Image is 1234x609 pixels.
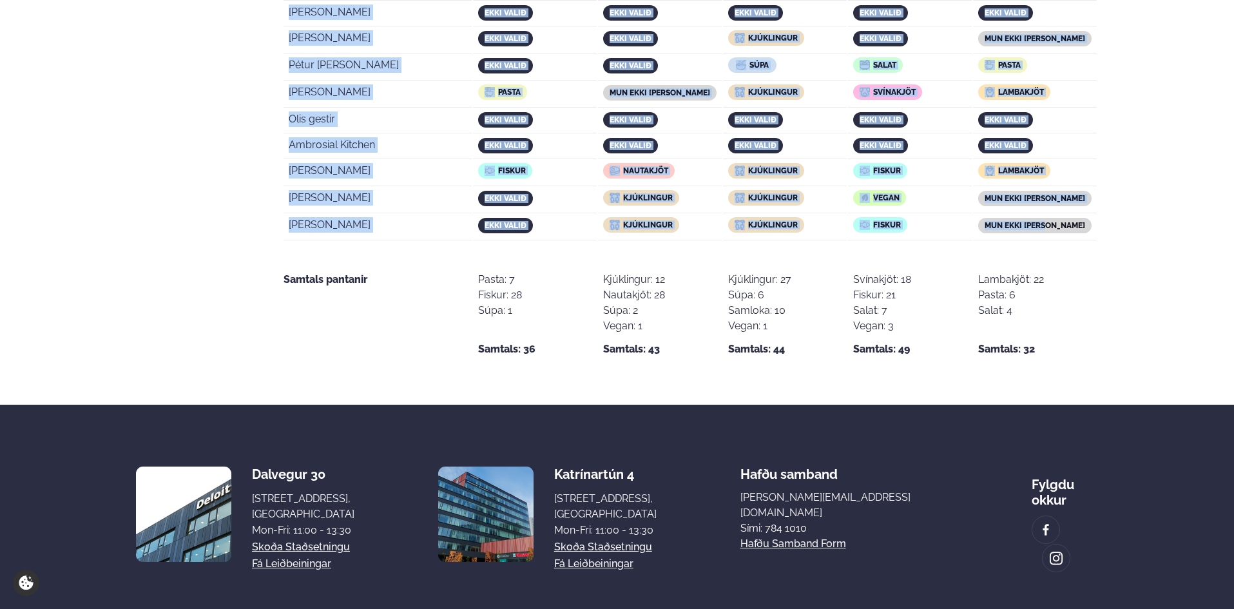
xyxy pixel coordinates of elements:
div: Fylgdu okkur [1032,467,1098,508]
div: Svínakjöt: 18 [853,272,911,287]
img: icon img [735,193,745,203]
strong: Samtals: 44 [728,342,785,357]
div: Vegan: 1 [603,318,665,334]
a: [PERSON_NAME][EMAIL_ADDRESS][DOMAIN_NAME] [740,490,948,521]
div: Salat: 4 [978,303,1044,318]
div: Lambakjöt: 22 [978,272,1044,287]
a: Skoða staðsetningu [252,539,350,555]
p: Sími: 784 1010 [740,521,948,536]
span: ekki valið [485,141,526,150]
img: icon img [860,166,870,176]
span: ekki valið [735,8,776,17]
div: [STREET_ADDRESS], [GEOGRAPHIC_DATA] [252,491,354,522]
span: ekki valið [735,141,776,150]
img: icon img [985,60,995,70]
div: Dalvegur 30 [252,467,354,482]
img: icon img [485,166,495,176]
strong: Samtals: 36 [478,342,535,357]
span: Pasta [498,88,521,97]
div: Kjúklingur: 27 [728,272,791,287]
img: icon img [736,60,746,70]
span: Kjúklingur [623,220,673,229]
span: Pasta [998,61,1021,70]
span: ekki valið [485,34,526,43]
td: [PERSON_NAME] [284,2,472,26]
span: Kjúklingur [748,193,798,202]
span: Lambakjöt [998,88,1044,97]
img: icon img [860,193,870,203]
span: ekki valið [860,34,901,43]
div: Súpa: 2 [603,303,665,318]
span: ekki valið [485,61,526,70]
div: Fiskur: 21 [853,287,911,303]
span: Hafðu samband [740,456,838,482]
div: Salat: 7 [853,303,911,318]
span: ekki valið [985,8,1027,17]
span: Nautakjöt [623,166,668,175]
div: Vegan: 3 [853,318,911,334]
span: ekki valið [985,141,1027,150]
strong: Samtals: 43 [603,342,660,357]
img: icon img [485,87,495,97]
span: ekki valið [610,8,651,17]
img: icon img [860,87,870,97]
span: Fiskur [498,166,526,175]
img: image alt [1039,523,1053,537]
span: ekki valið [485,221,526,230]
span: Kjúklingur [748,88,798,97]
div: Nautakjöt: 28 [603,287,665,303]
span: ekki valið [610,61,651,70]
span: Fiskur [873,166,901,175]
img: icon img [735,220,745,230]
span: ekki valið [485,115,526,124]
span: ekki valið [860,8,901,17]
td: [PERSON_NAME] [284,215,472,240]
div: Súpa: 6 [728,287,791,303]
img: icon img [735,33,745,43]
div: Kjúklingur: 12 [603,272,665,287]
div: Vegan: 1 [728,318,791,334]
span: mun ekki [PERSON_NAME] [985,34,1085,43]
div: Mon-Fri: 11:00 - 13:30 [252,523,354,538]
span: ekki valið [610,115,651,124]
td: Pétur [PERSON_NAME] [284,55,472,81]
a: Skoða staðsetningu [554,539,652,555]
span: mun ekki [PERSON_NAME] [985,221,1085,230]
span: Vegan [873,193,900,202]
td: [PERSON_NAME] [284,82,472,108]
a: Cookie settings [13,570,39,596]
span: ekki valið [485,8,526,17]
div: Pasta: 6 [978,287,1044,303]
span: ekki valið [985,115,1027,124]
img: icon img [735,87,745,97]
img: icon img [610,220,620,230]
a: Fá leiðbeiningar [554,556,633,572]
div: Samloka: 10 [728,303,791,318]
img: image alt [1049,551,1063,566]
td: [PERSON_NAME] [284,28,472,53]
span: ekki valið [860,115,901,124]
a: image alt [1043,545,1070,572]
span: Súpa [749,61,769,70]
div: Pasta: 7 [478,272,522,287]
span: ekki valið [735,115,776,124]
img: icon img [860,60,870,70]
img: icon img [985,166,995,176]
img: icon img [985,87,995,97]
span: Svínakjöt [873,88,916,97]
span: Fiskur [873,220,901,229]
div: Fiskur: 28 [478,287,522,303]
td: Olis gestir [284,109,472,133]
div: Katrínartún 4 [554,467,657,482]
img: icon img [610,166,620,176]
strong: Samtals: 49 [853,342,910,357]
span: ekki valið [860,141,901,150]
span: Kjúklingur [748,34,798,43]
div: [STREET_ADDRESS], [GEOGRAPHIC_DATA] [554,491,657,522]
div: Mon-Fri: 11:00 - 13:30 [554,523,657,538]
strong: Samtals: 32 [978,342,1035,357]
a: Fá leiðbeiningar [252,556,331,572]
span: Lambakjöt [998,166,1044,175]
span: mun ekki [PERSON_NAME] [610,88,710,97]
img: image alt [136,467,231,562]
